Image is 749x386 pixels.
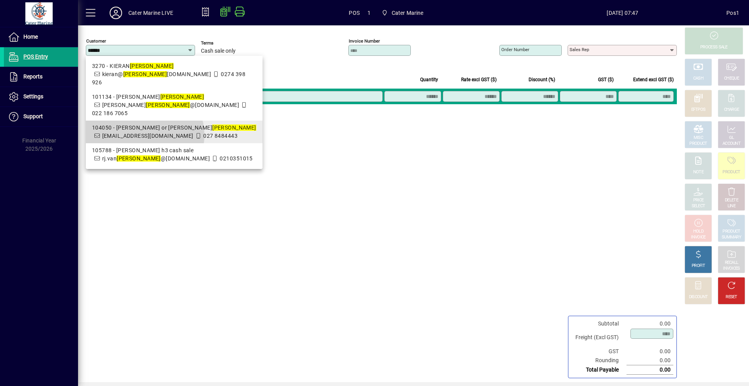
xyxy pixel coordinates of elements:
span: Settings [23,93,43,100]
div: 3270 - KIERAN [92,62,256,70]
div: INVOICES [723,266,740,272]
span: rj.van @[DOMAIN_NAME] [102,155,210,162]
div: CHARGE [724,107,739,113]
td: 0.00 [627,347,673,356]
div: RECALL [725,260,738,266]
span: kieran@ [DOMAIN_NAME] [102,71,211,77]
span: Cater Marine [392,7,424,19]
em: [PERSON_NAME] [117,155,161,162]
div: PRICE [693,197,704,203]
div: PROCESS SALE [700,44,728,50]
mat-option: 105788 - Cora h3 cash sale [86,143,263,166]
em: [PERSON_NAME] [146,102,190,108]
span: GST ($) [598,75,614,84]
a: Home [4,27,78,47]
mat-label: Invoice number [349,38,380,44]
button: Profile [103,6,128,20]
div: CASH [693,76,703,82]
td: 0.00 [627,356,673,365]
a: Reports [4,67,78,87]
div: SELECT [692,203,705,209]
a: Support [4,107,78,126]
div: CHEQUE [724,76,739,82]
div: DISCOUNT [689,294,708,300]
span: 027 8484443 [203,133,238,139]
div: 104050 - [PERSON_NAME] or [PERSON_NAME] [92,124,256,132]
em: [PERSON_NAME] [123,71,167,77]
span: Support [23,113,43,119]
span: Quantity [420,75,438,84]
div: SUMMARY [722,235,741,240]
span: [PERSON_NAME] @[DOMAIN_NAME] [102,102,240,108]
div: EFTPOS [691,107,706,113]
span: Cash sale only [201,48,236,54]
td: 0.00 [627,365,673,375]
mat-label: Order number [501,47,529,52]
td: GST [572,347,627,356]
em: [PERSON_NAME] [160,94,204,100]
span: POS Entry [23,53,48,60]
td: Total Payable [572,365,627,375]
mat-option: 101134 - Monique Pierce [86,90,263,121]
mat-label: Sales rep [570,47,589,52]
mat-option: 104050 - Glen or Margaret Pierce [86,121,263,143]
em: [PERSON_NAME] [212,125,256,131]
mat-label: Customer [86,38,106,44]
div: GL [729,135,734,141]
span: Discount (%) [529,75,555,84]
em: [PERSON_NAME] [130,63,174,69]
div: NOTE [693,169,703,175]
span: Home [23,34,38,40]
span: Cater Marine [378,6,427,20]
div: RESET [726,294,737,300]
td: 0.00 [627,319,673,328]
div: DELETE [725,197,738,203]
mat-option: 3270 - KIERAN PIERCE [86,59,263,90]
div: PRODUCT [722,169,740,175]
div: PRODUCT [722,229,740,235]
span: 0210351015 [220,155,252,162]
div: MISC [694,135,703,141]
div: 105788 - [PERSON_NAME] h3 cash sale [92,146,256,155]
span: Extend excl GST ($) [633,75,674,84]
span: Reports [23,73,43,80]
span: POS [349,7,360,19]
div: PROFIT [692,263,705,269]
div: LINE [728,203,735,209]
span: Terms [201,41,248,46]
div: HOLD [693,229,703,235]
span: 1 [367,7,371,19]
td: Rounding [572,356,627,365]
span: [DATE] 07:47 [519,7,727,19]
div: INVOICE [691,235,705,240]
div: ACCOUNT [722,141,740,147]
a: Settings [4,87,78,107]
span: [EMAIL_ADDRESS][DOMAIN_NAME] [102,133,193,139]
span: Rate excl GST ($) [461,75,497,84]
div: Cater Marine LIVE [128,7,173,19]
div: Pos1 [726,7,739,19]
td: Freight (Excl GST) [572,328,627,347]
div: 101134 - [PERSON_NAME] [92,93,256,101]
td: Subtotal [572,319,627,328]
div: PRODUCT [689,141,707,147]
span: 022 186 7065 [92,110,128,116]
